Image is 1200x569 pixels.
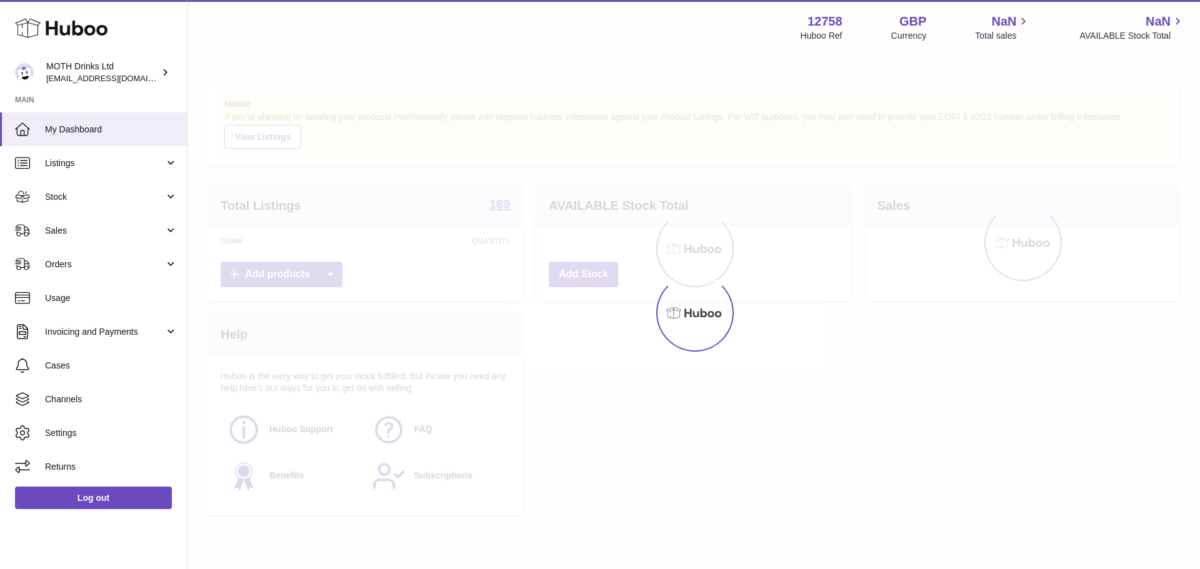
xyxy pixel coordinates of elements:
span: Returns [45,461,177,473]
span: NaN [991,13,1016,30]
div: MOTH Drinks Ltd [46,61,159,84]
span: Usage [45,292,177,304]
span: My Dashboard [45,124,177,136]
span: Listings [45,157,164,169]
span: Cases [45,360,177,372]
span: Invoicing and Payments [45,326,164,338]
strong: GBP [899,13,926,30]
a: Log out [15,487,172,509]
div: Currency [891,30,927,42]
span: Stock [45,191,164,203]
span: AVAILABLE Stock Total [1079,30,1185,42]
span: Total sales [975,30,1031,42]
a: NaN AVAILABLE Stock Total [1079,13,1185,42]
span: Settings [45,427,177,439]
span: NaN [1146,13,1171,30]
span: Orders [45,259,164,270]
img: internalAdmin-12758@internal.huboo.com [15,63,34,82]
a: NaN Total sales [975,13,1031,42]
div: Huboo Ref [801,30,842,42]
span: [EMAIL_ADDRESS][DOMAIN_NAME] [46,73,184,83]
strong: 12758 [807,13,842,30]
span: Sales [45,225,164,237]
span: Channels [45,393,177,405]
